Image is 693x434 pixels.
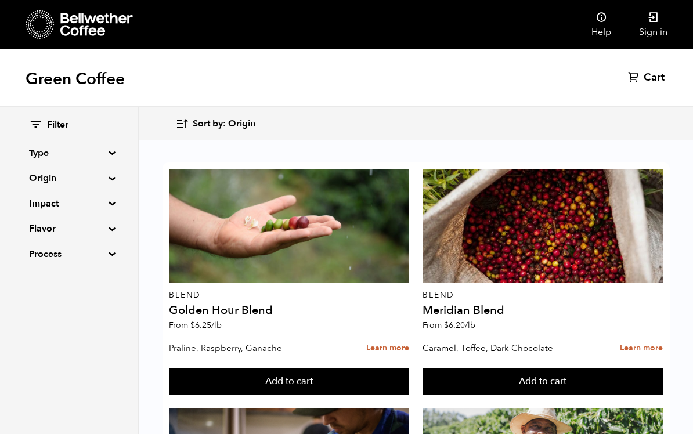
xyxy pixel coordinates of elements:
p: Caramel, Toffee, Dark Chocolate [423,339,566,357]
summary: Type [29,146,109,160]
span: $ [444,320,449,331]
button: Add to cart [423,368,663,395]
p: Praline, Raspberry, Ganache [169,339,313,357]
bdi: 6.25 [190,320,222,331]
button: Sort by: Origin [175,110,255,138]
h4: Meridian Blend [423,305,663,316]
h1: Green Coffee [26,68,125,89]
span: Cart [644,71,665,85]
a: Learn more [620,336,663,361]
h4: Golden Hour Blend [169,305,409,316]
span: Filter [47,119,68,132]
span: /lb [211,320,222,331]
span: From [423,320,475,331]
bdi: 6.20 [444,320,475,331]
summary: Process [29,247,109,261]
p: Blend [423,291,663,299]
button: Add to cart [169,368,409,395]
span: From [169,320,222,331]
a: Cart [628,71,667,85]
summary: Flavor [29,222,109,236]
summary: Impact [29,197,109,211]
span: $ [190,320,195,331]
summary: Origin [29,171,109,185]
span: /lb [465,320,475,331]
span: Sort by: Origin [193,118,255,131]
p: Blend [169,291,409,299]
a: Learn more [366,336,409,361]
